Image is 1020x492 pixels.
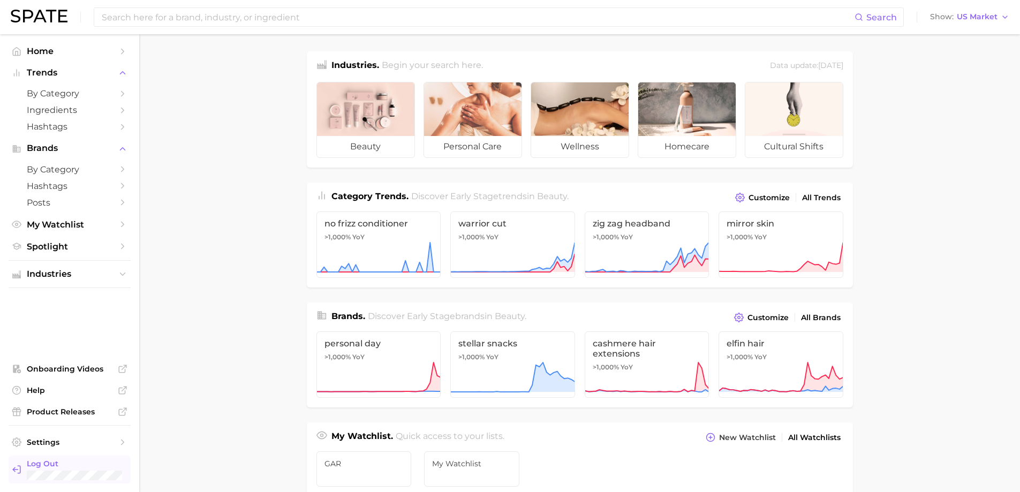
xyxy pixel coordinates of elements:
[531,82,629,158] a: wellness
[638,82,736,158] a: homecare
[9,161,131,178] a: by Category
[27,88,112,99] span: by Category
[317,136,414,157] span: beauty
[27,364,112,374] span: Onboarding Videos
[101,8,855,26] input: Search here for a brand, industry, or ingredient
[798,311,843,325] a: All Brands
[27,143,112,153] span: Brands
[9,118,131,135] a: Hashtags
[495,311,525,321] span: beauty
[9,178,131,194] a: Hashtags
[396,430,504,445] h2: Quick access to your lists.
[27,46,112,56] span: Home
[27,407,112,417] span: Product Releases
[11,10,67,22] img: SPATE
[754,353,767,361] span: YoY
[799,191,843,205] a: All Trends
[788,433,841,442] span: All Watchlists
[316,82,415,158] a: beauty
[957,14,998,20] span: US Market
[27,198,112,208] span: Posts
[9,85,131,102] a: by Category
[27,68,112,78] span: Trends
[331,430,393,445] h1: My Watchlist.
[745,82,843,158] a: cultural shifts
[27,437,112,447] span: Settings
[9,361,131,377] a: Onboarding Videos
[27,385,112,395] span: Help
[719,331,843,398] a: elfin hair>1,000% YoY
[316,451,412,487] a: GAR
[9,404,131,420] a: Product Releases
[432,459,511,468] span: My Watchlist
[727,218,835,229] span: mirror skin
[727,353,753,361] span: >1,000%
[9,65,131,81] button: Trends
[324,459,404,468] span: GAR
[593,233,619,241] span: >1,000%
[9,102,131,118] a: Ingredients
[27,122,112,132] span: Hashtags
[585,331,709,398] a: cashmere hair extensions>1,000% YoY
[458,338,567,349] span: stellar snacks
[747,313,789,322] span: Customize
[9,434,131,450] a: Settings
[27,219,112,230] span: My Watchlist
[638,136,736,157] span: homecare
[593,338,701,359] span: cashmere hair extensions
[731,310,791,325] button: Customize
[732,190,792,205] button: Customize
[331,191,409,201] span: Category Trends .
[331,59,379,73] h1: Industries.
[801,313,841,322] span: All Brands
[9,238,131,255] a: Spotlight
[585,211,709,278] a: zig zag headband>1,000% YoY
[621,233,633,241] span: YoY
[411,191,569,201] span: Discover Early Stage trends in .
[424,82,522,158] a: personal care
[424,136,522,157] span: personal care
[770,59,843,73] div: Data update: [DATE]
[27,269,112,279] span: Industries
[486,233,498,241] span: YoY
[27,164,112,175] span: by Category
[324,353,351,361] span: >1,000%
[802,193,841,202] span: All Trends
[9,43,131,59] a: Home
[621,363,633,372] span: YoY
[727,338,835,349] span: elfin hair
[352,353,365,361] span: YoY
[9,456,131,483] a: Log out. Currently logged in with e-mail nbedford@grantinc.com.
[324,218,433,229] span: no frizz conditioner
[719,433,776,442] span: New Watchlist
[27,241,112,252] span: Spotlight
[9,382,131,398] a: Help
[927,10,1012,24] button: ShowUS Market
[9,266,131,282] button: Industries
[324,233,351,241] span: >1,000%
[593,218,701,229] span: zig zag headband
[745,136,843,157] span: cultural shifts
[316,211,441,278] a: no frizz conditioner>1,000% YoY
[331,311,365,321] span: Brands .
[324,338,433,349] span: personal day
[458,353,485,361] span: >1,000%
[719,211,843,278] a: mirror skin>1,000% YoY
[368,311,526,321] span: Discover Early Stage brands in .
[9,194,131,211] a: Posts
[458,233,485,241] span: >1,000%
[27,105,112,115] span: Ingredients
[450,331,575,398] a: stellar snacks>1,000% YoY
[930,14,954,20] span: Show
[703,430,778,445] button: New Watchlist
[458,218,567,229] span: warrior cut
[316,331,441,398] a: personal day>1,000% YoY
[382,59,483,73] h2: Begin your search here.
[352,233,365,241] span: YoY
[27,459,122,468] span: Log Out
[785,430,843,445] a: All Watchlists
[9,216,131,233] a: My Watchlist
[754,233,767,241] span: YoY
[486,353,498,361] span: YoY
[727,233,753,241] span: >1,000%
